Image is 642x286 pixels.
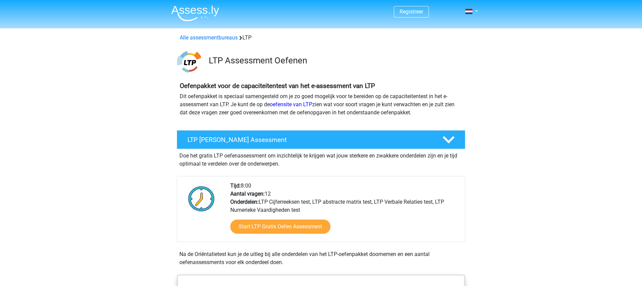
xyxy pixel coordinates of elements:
[230,220,330,234] a: Start LTP Gratis Oefen Assessment
[270,101,312,108] a: oefensite van LTP
[230,199,259,205] b: Onderdelen:
[174,130,468,149] a: LTP [PERSON_NAME] Assessment
[209,55,460,66] h3: LTP Assessment Oefenen
[177,149,465,168] div: Doe het gratis LTP oefenassessment om inzichtelijk te krijgen wat jouw sterkere en zwakkere onder...
[177,250,465,266] div: Na de Oriëntatietest kun je de uitleg bij alle onderdelen van het LTP-oefenpakket doornemen en ee...
[400,8,423,15] a: Registreer
[230,191,265,197] b: Aantal vragen:
[171,5,219,21] img: Assessly
[180,34,238,41] a: Alle assessmentbureaus
[230,182,241,189] b: Tijd:
[225,182,465,242] div: 8:00 12 LTP Cijferreeksen test, LTP abstracte matrix test, LTP Verbale Relaties test, LTP Numerie...
[177,34,465,42] div: LTP
[184,182,218,216] img: Klok
[177,50,201,74] img: ltp.png
[187,136,432,144] h4: LTP [PERSON_NAME] Assessment
[180,92,462,117] p: Dit oefenpakket is speciaal samengesteld om je zo goed mogelijk voor te bereiden op de capaciteit...
[180,82,375,90] b: Oefenpakket voor de capaciteitentest van het e-assessment van LTP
